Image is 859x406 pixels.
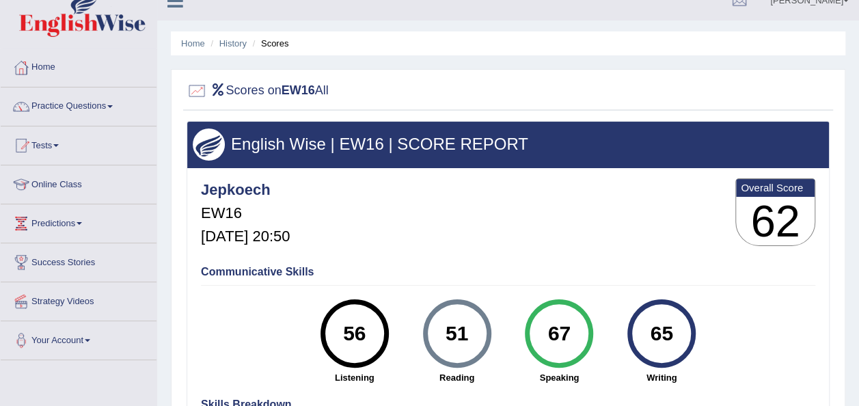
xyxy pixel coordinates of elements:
[219,38,247,49] a: History
[1,243,156,278] a: Success Stories
[534,305,584,362] div: 67
[736,197,815,246] h3: 62
[1,49,156,83] a: Home
[432,305,482,362] div: 51
[201,182,290,198] h4: Jepkoech
[1,321,156,355] a: Your Account
[249,37,289,50] li: Scores
[310,371,399,384] strong: Listening
[413,371,502,384] strong: Reading
[1,126,156,161] a: Tests
[515,371,603,384] strong: Speaking
[1,282,156,316] a: Strategy Videos
[1,87,156,122] a: Practice Questions
[1,204,156,239] a: Predictions
[201,228,290,245] h5: [DATE] 20:50
[617,371,706,384] strong: Writing
[193,128,225,161] img: wings.png
[637,305,687,362] div: 65
[201,266,815,278] h4: Communicative Skills
[193,135,823,153] h3: English Wise | EW16 | SCORE REPORT
[329,305,379,362] div: 56
[181,38,205,49] a: Home
[187,81,329,101] h2: Scores on All
[201,205,290,221] h5: EW16
[1,165,156,200] a: Online Class
[282,83,315,97] b: EW16
[741,182,810,193] b: Overall Score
